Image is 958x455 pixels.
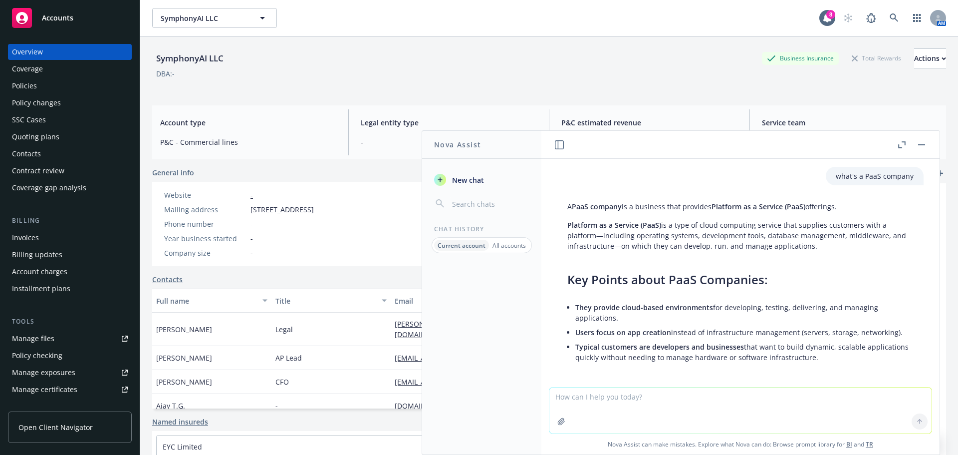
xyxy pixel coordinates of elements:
[846,440,852,449] a: BI
[395,319,566,339] a: [PERSON_NAME][EMAIL_ADDRESS][PERSON_NAME][DOMAIN_NAME]
[271,289,391,313] button: Title
[12,382,77,398] div: Manage certificates
[161,13,247,23] span: SymphonyAI LLC
[12,146,41,162] div: Contacts
[575,328,671,337] span: Users focus on app creation
[250,248,253,258] span: -
[567,220,914,251] p: is a type of cloud computing service that supplies customers with a platform—including operating ...
[275,296,376,306] div: Title
[8,348,132,364] a: Policy checking
[422,225,541,233] div: Chat History
[12,365,75,381] div: Manage exposures
[8,264,132,280] a: Account charges
[160,137,336,147] span: P&C - Commercial lines
[12,78,37,94] div: Policies
[575,342,744,352] span: Typical customers are developers and businesses
[575,300,914,325] li: for developing, testing, delivering, and managing applications.
[12,180,86,196] div: Coverage gap analysis
[12,129,59,145] div: Quoting plans
[8,146,132,162] a: Contacts
[8,163,132,179] a: Contract review
[914,49,946,68] div: Actions
[156,377,212,387] span: [PERSON_NAME]
[275,401,278,411] span: -
[275,324,293,335] span: Legal
[450,197,529,211] input: Search chats
[8,382,132,398] a: Manage certificates
[907,8,927,28] a: Switch app
[561,117,737,128] span: P&C estimated revenue
[8,317,132,327] div: Tools
[250,190,253,200] a: -
[12,230,39,246] div: Invoices
[575,340,914,365] li: that want to build dynamic, scalable applications quickly without needing to manage hardware or s...
[361,137,537,147] span: -
[156,296,256,306] div: Full name
[438,241,485,250] p: Current account
[164,190,246,200] div: Website
[152,417,208,427] a: Named insureds
[8,129,132,145] a: Quoting plans
[391,289,589,313] button: Email
[12,281,70,297] div: Installment plans
[361,117,537,128] span: Legal entity type
[395,296,574,306] div: Email
[8,281,132,297] a: Installment plans
[160,117,336,128] span: Account type
[575,325,914,340] li: instead of infrastructure management (servers, storage, networking).
[934,167,946,179] a: add
[250,219,253,229] span: -
[866,440,873,449] a: TR
[8,78,132,94] a: Policies
[12,163,64,179] div: Contract review
[12,247,62,263] div: Billing updates
[152,167,194,178] span: General info
[434,139,481,150] h1: Nova Assist
[395,353,519,363] a: [EMAIL_ADDRESS][DOMAIN_NAME]
[914,48,946,68] button: Actions
[430,171,533,189] button: New chat
[12,44,43,60] div: Overview
[838,8,858,28] a: Start snowing
[12,61,43,77] div: Coverage
[152,8,277,28] button: SymphonyAI LLC
[8,61,132,77] a: Coverage
[861,8,881,28] a: Report a Bug
[12,112,46,128] div: SSC Cases
[395,377,575,387] a: [EMAIL_ADDRESS][PERSON_NAME][DOMAIN_NAME]
[8,4,132,32] a: Accounts
[8,365,132,381] span: Manage exposures
[12,348,62,364] div: Policy checking
[152,52,228,65] div: SymphonyAI LLC
[567,271,914,288] h3: Key Points about PaaS Companies:
[884,8,904,28] a: Search
[8,247,132,263] a: Billing updates
[156,401,185,411] span: Ajay T.G.
[492,241,526,250] p: All accounts
[567,385,914,402] h3: Common Features:
[163,442,202,452] a: EYC Limited
[572,202,622,211] span: PaaS company
[450,175,484,185] span: New chat
[826,10,835,19] div: 8
[152,289,271,313] button: Full name
[42,14,73,22] span: Accounts
[250,233,253,244] span: -
[395,401,577,411] a: [DOMAIN_NAME][EMAIL_ADDRESS][DOMAIN_NAME]
[762,117,938,128] span: Service team
[8,399,132,415] a: Manage claims
[8,112,132,128] a: SSC Cases
[12,95,61,111] div: Policy changes
[567,220,661,230] span: Platform as a Service (PaaS)
[156,324,212,335] span: [PERSON_NAME]
[164,233,246,244] div: Year business started
[836,171,914,181] p: what's a PaaS company
[275,377,289,387] span: CFO
[575,303,713,312] span: They provide cloud-based environments
[8,44,132,60] a: Overview
[545,434,936,455] span: Nova Assist can make mistakes. Explore what Nova can do: Browse prompt library for and
[164,204,246,215] div: Mailing address
[12,264,67,280] div: Account charges
[8,230,132,246] a: Invoices
[8,180,132,196] a: Coverage gap analysis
